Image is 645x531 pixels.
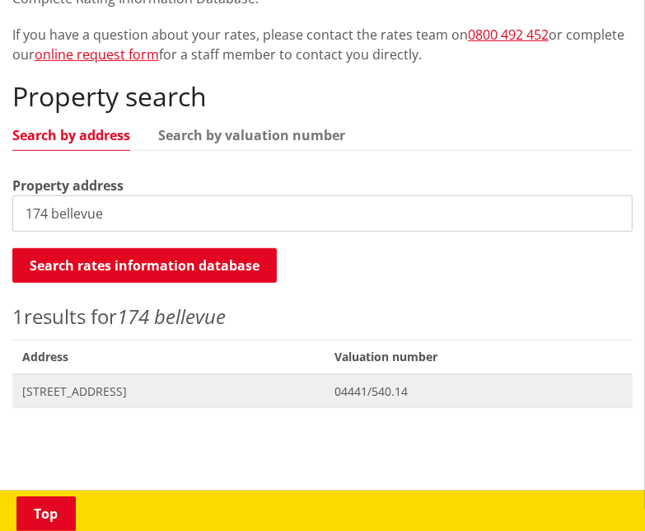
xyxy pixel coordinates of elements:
span: Address [12,341,325,374]
a: [STREET_ADDRESS] 04441/540.14 [12,374,633,408]
p: results for [12,302,633,331]
span: 1 [12,303,24,330]
a: online request form [35,45,159,63]
p: If you have a question about your rates, please contact the rates team on or complete our for a s... [12,25,633,64]
span: Valuation number [325,341,633,374]
iframe: Messenger Launcher [569,462,629,521]
h2: Property search [12,81,633,112]
span: [STREET_ADDRESS] [22,383,315,400]
a: Search by address [12,129,130,142]
em: 174 bellevue [117,303,226,330]
label: Property address [12,176,124,195]
button: Search rates information database [12,248,277,283]
input: e.g. Duke Street NGARUAWAHIA [12,195,633,232]
a: Top [16,496,76,531]
span: 04441/540.14 [334,383,623,400]
a: Search by valuation number [158,129,345,142]
a: 0800 492 452 [468,26,549,44]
